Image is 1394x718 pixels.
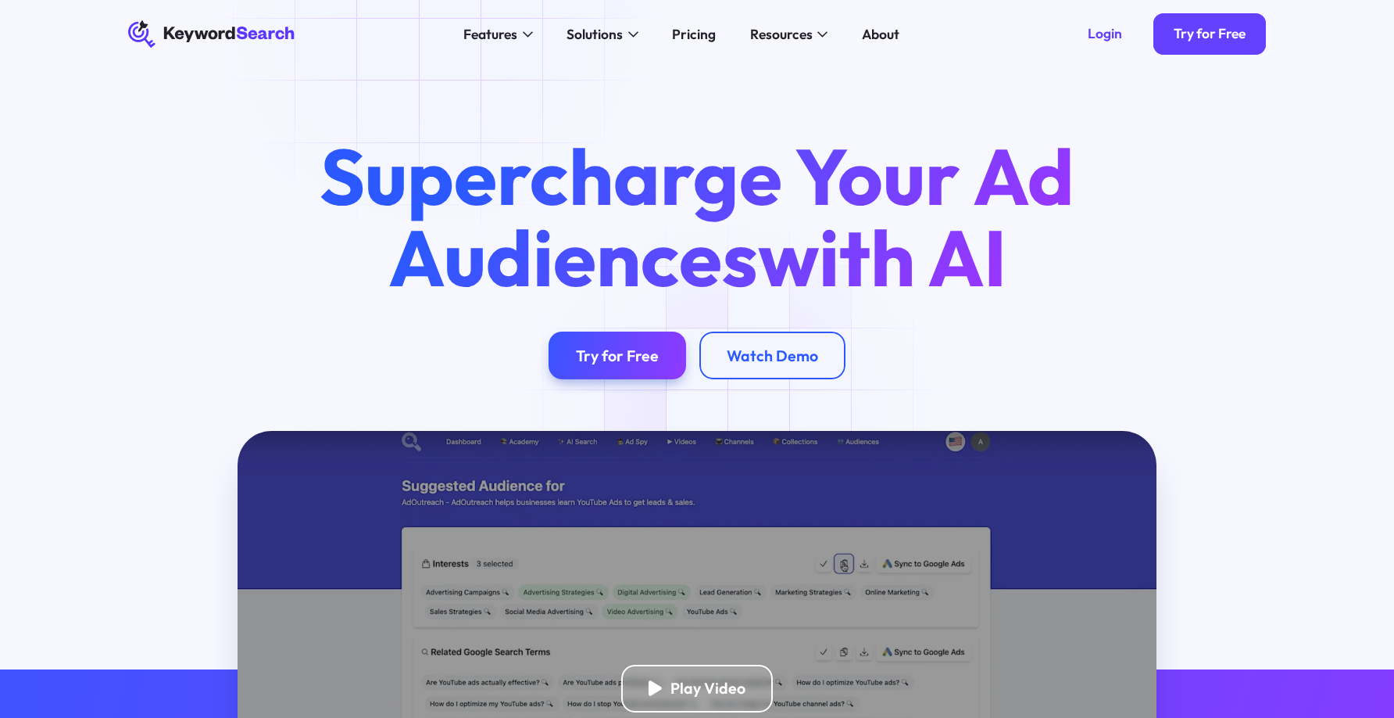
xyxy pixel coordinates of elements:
h1: Supercharge Your Ad Audiences [288,136,1106,297]
a: Login [1067,13,1142,54]
div: Play Video [670,679,745,698]
div: Pricing [672,24,716,45]
a: Try for Free [549,332,686,379]
div: Watch Demo [727,346,818,366]
span: with AI [758,208,1006,307]
div: Try for Free [576,346,659,366]
div: Features [463,24,517,45]
a: About [852,20,910,48]
div: About [862,24,899,45]
div: Resources [750,24,813,45]
div: Login [1088,26,1122,43]
div: Try for Free [1174,26,1246,43]
a: Pricing [662,20,726,48]
div: Solutions [567,24,623,45]
a: Try for Free [1153,13,1266,54]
